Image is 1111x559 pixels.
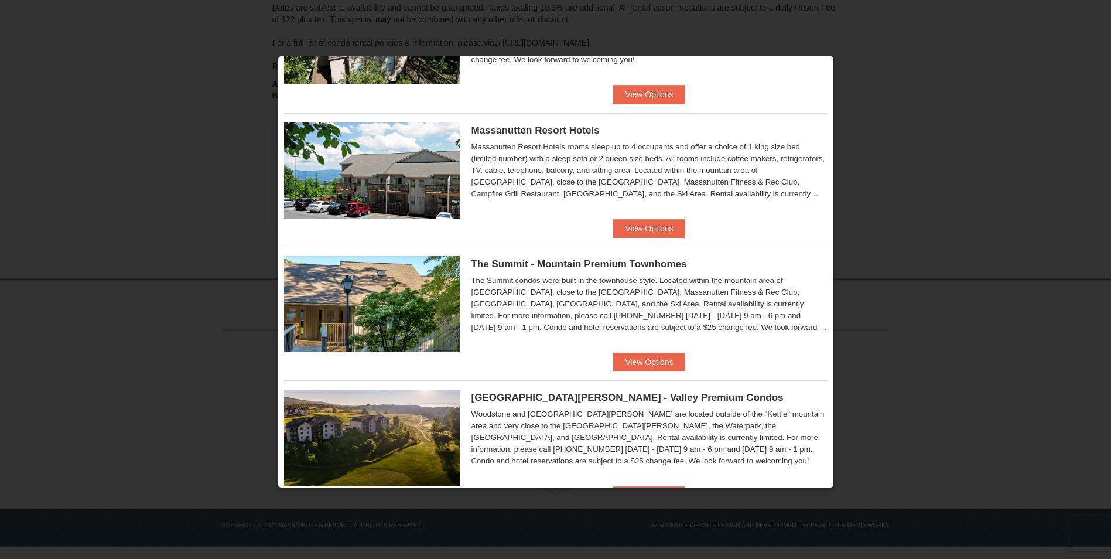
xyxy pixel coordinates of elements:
[471,258,687,270] span: The Summit - Mountain Premium Townhomes
[471,141,828,200] div: Massanutten Resort Hotels rooms sleep up to 4 occupants and offer a choice of 1 king size bed (li...
[471,408,828,467] div: Woodstone and [GEOGRAPHIC_DATA][PERSON_NAME] are located outside of the "Kettle" mountain area an...
[613,85,685,104] button: View Options
[284,122,460,219] img: 19219026-1-e3b4ac8e.jpg
[284,256,460,352] img: 19219034-1-0eee7e00.jpg
[613,486,685,505] button: View Options
[613,219,685,238] button: View Options
[471,392,784,403] span: [GEOGRAPHIC_DATA][PERSON_NAME] - Valley Premium Condos
[284,390,460,486] img: 19219041-4-ec11c166.jpg
[471,275,828,333] div: The Summit condos were built in the townhouse style. Located within the mountain area of [GEOGRAP...
[471,125,600,136] span: Massanutten Resort Hotels
[613,353,685,371] button: View Options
